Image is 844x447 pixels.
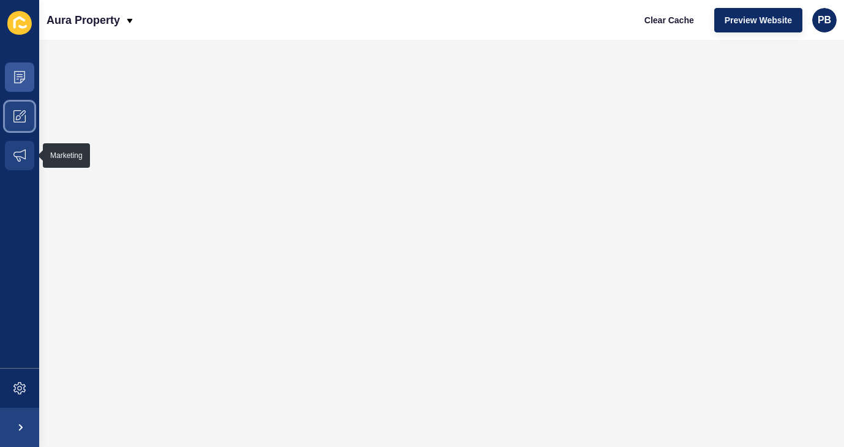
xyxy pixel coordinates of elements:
[634,8,704,32] button: Clear Cache
[818,14,831,26] span: PB
[47,5,120,36] p: Aura Property
[50,151,83,160] div: Marketing
[725,14,792,26] span: Preview Website
[644,14,694,26] span: Clear Cache
[714,8,802,32] button: Preview Website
